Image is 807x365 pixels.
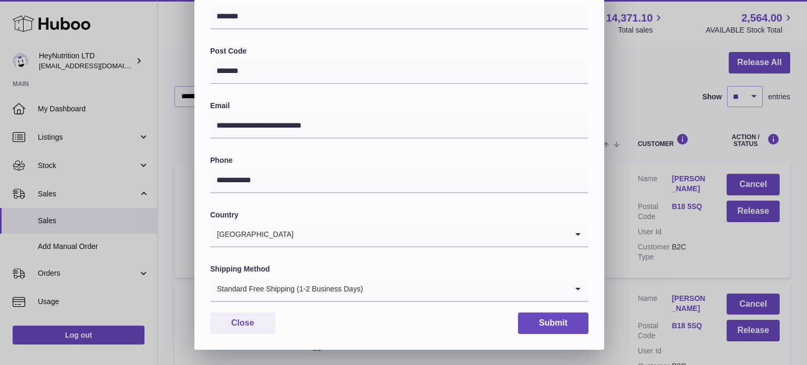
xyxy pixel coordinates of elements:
[294,222,567,246] input: Search for option
[210,222,588,247] div: Search for option
[210,312,275,334] button: Close
[210,101,588,111] label: Email
[210,264,588,274] label: Shipping Method
[210,277,364,301] span: Standard Free Shipping (1-2 Business Days)
[210,210,588,220] label: Country
[518,312,588,334] button: Submit
[210,46,588,56] label: Post Code
[210,222,294,246] span: [GEOGRAPHIC_DATA]
[210,277,588,302] div: Search for option
[364,277,567,301] input: Search for option
[210,155,588,165] label: Phone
